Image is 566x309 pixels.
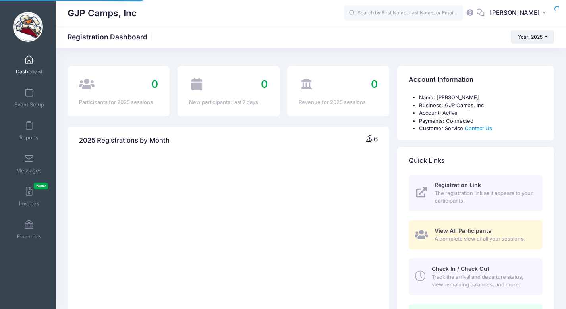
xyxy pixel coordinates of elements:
[19,134,39,141] span: Reports
[435,182,481,188] span: Registration Link
[10,117,48,145] a: Reports
[419,94,543,102] li: Name: [PERSON_NAME]
[518,34,543,40] span: Year: 2025
[13,12,43,42] img: GJP Camps, Inc
[10,150,48,178] a: Messages
[17,233,41,240] span: Financials
[371,78,378,90] span: 0
[299,98,378,106] div: Revenue for 2025 sessions
[344,5,463,21] input: Search by First Name, Last Name, or Email...
[68,33,154,41] h1: Registration Dashboard
[16,68,42,75] span: Dashboard
[485,4,554,22] button: [PERSON_NAME]
[465,125,492,131] a: Contact Us
[419,117,543,125] li: Payments: Connected
[432,265,489,272] span: Check In / Check Out
[19,200,39,207] span: Invoices
[435,227,491,234] span: View All Participants
[409,69,473,91] h4: Account Information
[10,216,48,243] a: Financials
[34,183,48,189] span: New
[409,175,543,211] a: Registration Link The registration link as it appears to your participants.
[435,189,533,205] span: The registration link as it appears to your participants.
[68,4,137,22] h1: GJP Camps, Inc
[151,78,158,90] span: 0
[419,125,543,133] li: Customer Service:
[490,8,540,17] span: [PERSON_NAME]
[79,129,170,152] h4: 2025 Registrations by Month
[261,78,268,90] span: 0
[10,183,48,211] a: InvoicesNew
[409,258,543,295] a: Check In / Check Out Track the arrival and departure status, view remaining balances, and more.
[10,51,48,79] a: Dashboard
[511,30,554,44] button: Year: 2025
[374,135,378,143] span: 6
[16,167,42,174] span: Messages
[435,235,533,243] span: A complete view of all your sessions.
[432,273,533,289] span: Track the arrival and departure status, view remaining balances, and more.
[419,102,543,110] li: Business: GJP Camps, Inc
[14,101,44,108] span: Event Setup
[419,109,543,117] li: Account: Active
[189,98,268,106] div: New participants: last 7 days
[409,220,543,249] a: View All Participants A complete view of all your sessions.
[79,98,158,106] div: Participants for 2025 sessions
[409,149,445,172] h4: Quick Links
[10,84,48,112] a: Event Setup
